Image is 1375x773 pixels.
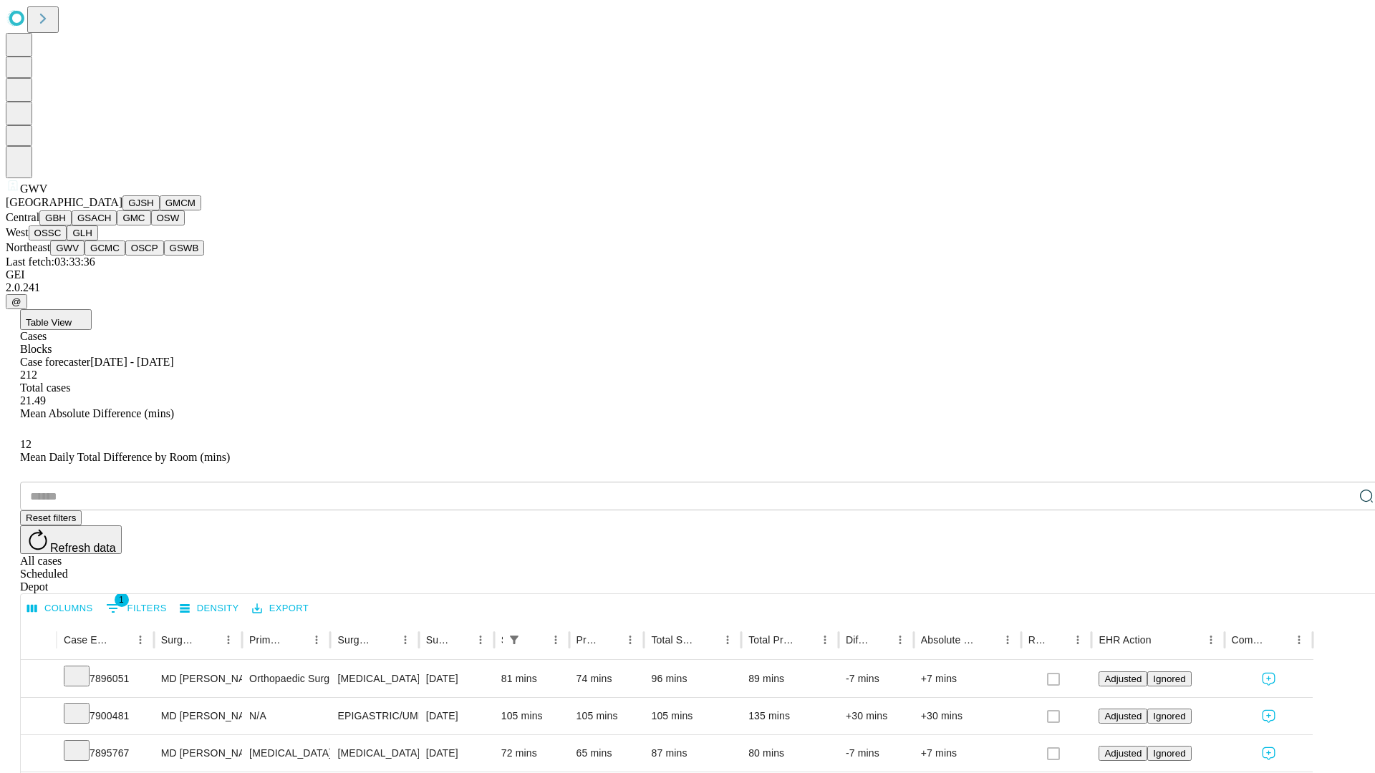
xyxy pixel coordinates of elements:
[1099,746,1147,761] button: Adjusted
[504,630,524,650] button: Show filters
[748,634,793,646] div: Total Predicted Duration
[651,661,734,697] div: 96 mins
[501,661,562,697] div: 81 mins
[337,735,411,772] div: [MEDICAL_DATA] OF SKIN ABDOMINAL
[6,268,1369,281] div: GEI
[846,634,869,646] div: Difference
[815,630,835,650] button: Menu
[1201,630,1221,650] button: Menu
[161,698,235,734] div: MD [PERSON_NAME]
[20,510,82,525] button: Reset filters
[1099,671,1147,686] button: Adjusted
[921,634,976,646] div: Absolute Difference
[6,241,50,253] span: Northeast
[28,667,49,692] button: Expand
[176,598,243,620] button: Density
[651,634,696,646] div: Total Scheduled Duration
[28,704,49,729] button: Expand
[6,226,29,238] span: West
[698,630,718,650] button: Sort
[20,451,230,463] span: Mean Daily Total Difference by Room (mins)
[307,630,327,650] button: Menu
[651,698,734,734] div: 105 mins
[286,630,307,650] button: Sort
[1147,709,1191,724] button: Ignored
[11,296,21,307] span: @
[20,183,47,195] span: GWV
[122,195,160,210] button: GJSH
[1104,748,1142,759] span: Adjusted
[20,381,70,394] span: Total cases
[67,225,97,240] button: GLH
[501,698,562,734] div: 105 mins
[998,630,1018,650] button: Menu
[64,698,147,734] div: 7900481
[6,211,39,223] span: Central
[1269,630,1289,650] button: Sort
[249,598,312,620] button: Export
[1153,748,1185,759] span: Ignored
[160,195,201,210] button: GMCM
[102,597,170,620] button: Show filters
[6,196,122,208] span: [GEOGRAPHIC_DATA]
[28,742,49,767] button: Expand
[1104,674,1142,684] span: Adjusted
[1289,630,1309,650] button: Menu
[20,369,37,381] span: 212
[450,630,471,650] button: Sort
[117,210,150,225] button: GMC
[576,698,637,734] div: 105 mins
[85,240,125,256] button: GCMC
[64,661,147,697] div: 7896051
[748,698,831,734] div: 135 mins
[795,630,815,650] button: Sort
[1068,630,1088,650] button: Menu
[1147,671,1191,686] button: Ignored
[115,593,129,607] span: 1
[64,634,109,646] div: Case Epic Id
[20,356,90,368] span: Case forecaster
[921,698,1014,734] div: +30 mins
[337,634,373,646] div: Surgery Name
[151,210,185,225] button: OSW
[846,661,907,697] div: -7 mins
[921,661,1014,697] div: +7 mins
[130,630,150,650] button: Menu
[846,735,907,772] div: -7 mins
[1104,711,1142,721] span: Adjusted
[426,698,487,734] div: [DATE]
[718,630,738,650] button: Menu
[471,630,491,650] button: Menu
[1153,711,1185,721] span: Ignored
[26,512,76,523] span: Reset filters
[870,630,890,650] button: Sort
[161,735,235,772] div: MD [PERSON_NAME]
[1099,634,1151,646] div: EHR Action
[375,630,395,650] button: Sort
[198,630,218,650] button: Sort
[1099,709,1147,724] button: Adjusted
[1232,634,1268,646] div: Comments
[526,630,546,650] button: Sort
[249,661,323,697] div: Orthopaedic Surgery
[748,735,831,772] div: 80 mins
[161,634,197,646] div: Surgeon Name
[164,240,205,256] button: GSWB
[110,630,130,650] button: Sort
[39,210,72,225] button: GBH
[504,630,524,650] div: 1 active filter
[161,661,235,697] div: MD [PERSON_NAME] [PERSON_NAME] Md
[890,630,910,650] button: Menu
[29,225,67,240] button: OSSC
[426,661,487,697] div: [DATE]
[546,630,566,650] button: Menu
[90,356,173,368] span: [DATE] - [DATE]
[978,630,998,650] button: Sort
[620,630,640,650] button: Menu
[600,630,620,650] button: Sort
[576,735,637,772] div: 65 mins
[921,735,1014,772] div: +7 mins
[651,735,734,772] div: 87 mins
[20,309,92,330] button: Table View
[20,394,46,407] span: 21.49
